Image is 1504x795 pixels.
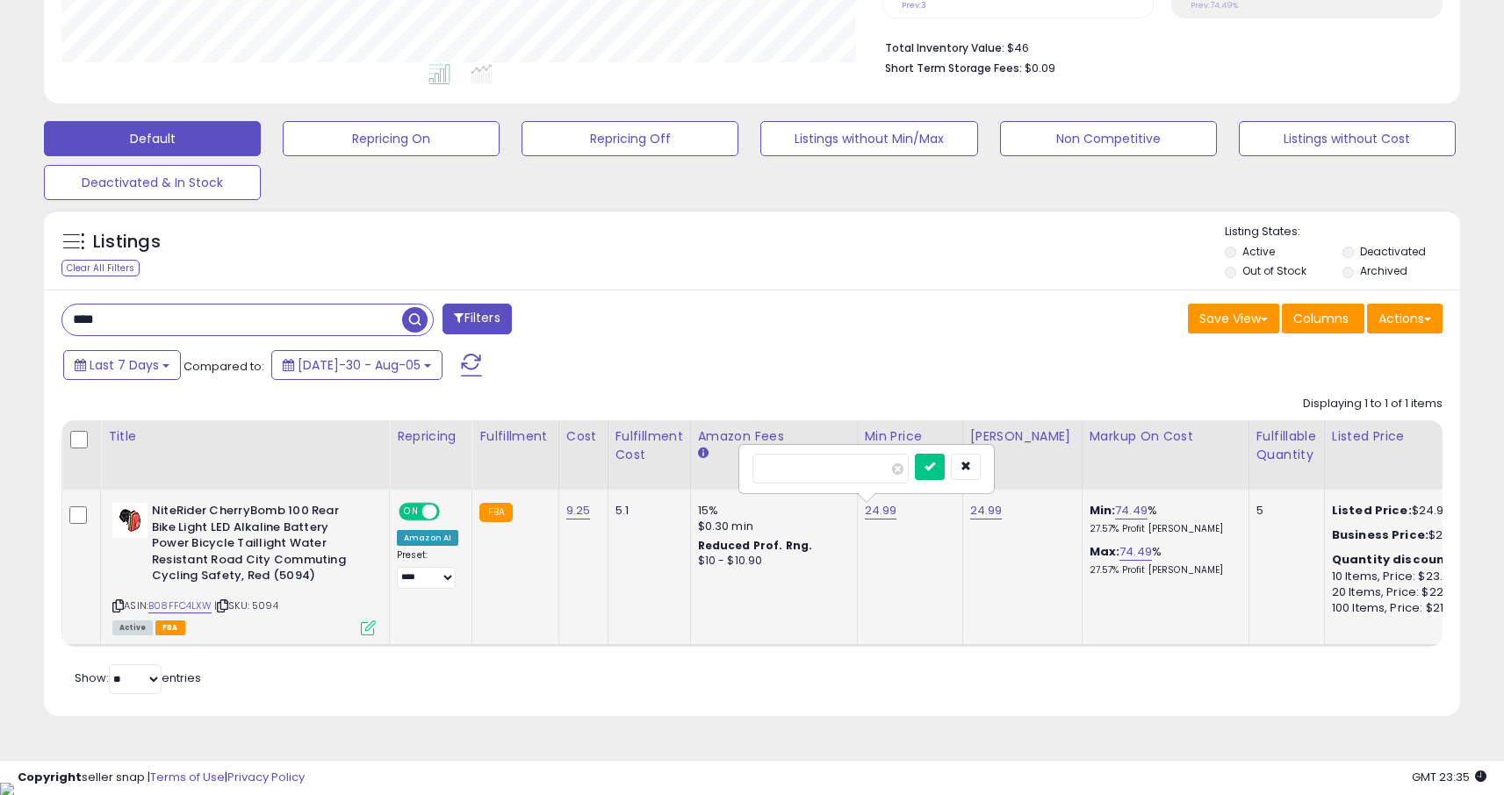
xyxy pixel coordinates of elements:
b: Max: [1090,543,1120,560]
div: Cost [566,427,601,446]
div: Clear All Filters [61,260,140,276]
small: FBA [479,503,512,522]
div: [PERSON_NAME] [970,427,1075,446]
p: 27.57% Profit [PERSON_NAME] [1090,523,1235,535]
b: NiteRider CherryBomb 100 Rear Bike Light LED Alkaline Battery Power Bicycle Taillight Water Resis... [152,503,365,589]
span: [DATE]-30 - Aug-05 [298,356,421,374]
th: The percentage added to the cost of goods (COGS) that forms the calculator for Min & Max prices. [1082,420,1249,490]
span: Columns [1293,310,1349,327]
a: 74.49 [1119,543,1152,561]
div: 20 Items, Price: $22.5 [1332,584,1478,600]
a: B08FFC4LXW [148,598,212,613]
button: Listings without Min/Max [760,121,977,156]
div: Fulfillment Cost [615,427,683,464]
div: $0.30 min [698,519,844,534]
div: Min Price [865,427,955,446]
b: Reduced Prof. Rng. [698,538,813,553]
label: Active [1242,244,1275,259]
b: Business Price: [1332,526,1428,543]
span: FBA [155,620,185,635]
label: Archived [1360,263,1407,278]
div: Listed Price [1332,427,1484,446]
div: Preset: [397,549,458,589]
p: Listing States: [1225,224,1460,240]
button: Columns [1282,304,1364,333]
button: Listings without Cost [1239,121,1456,156]
li: $46 [885,36,1429,57]
div: : [1332,552,1478,568]
a: 74.49 [1115,502,1148,519]
button: Deactivated & In Stock [44,165,261,200]
span: 2025-08-13 23:35 GMT [1412,769,1486,785]
div: seller snap | | [18,770,305,786]
div: Amazon AI [397,530,458,546]
div: Markup on Cost [1090,427,1241,446]
span: OFF [437,505,465,519]
span: | SKU: 5094 [214,598,278,612]
div: Displaying 1 to 1 of 1 items [1303,396,1443,412]
a: 24.99 [865,502,897,519]
div: 15% [698,503,844,519]
button: Repricing Off [522,121,738,156]
span: All listings currently available for purchase on Amazon [112,620,153,635]
button: Default [44,121,261,156]
button: Actions [1367,304,1443,333]
b: Min: [1090,502,1116,519]
div: 100 Items, Price: $21.25 [1332,600,1478,616]
div: % [1090,503,1235,535]
div: ASIN: [112,503,376,633]
span: Last 7 Days [90,356,159,374]
a: 9.25 [566,502,591,519]
div: $10 - $10.90 [698,554,844,569]
div: 5.1 [615,503,677,519]
div: $24.24 [1332,527,1478,543]
label: Out of Stock [1242,263,1306,278]
label: Deactivated [1360,244,1426,259]
div: $24.99 [1332,503,1478,519]
span: ON [400,505,422,519]
a: Terms of Use [150,769,225,785]
h5: Listings [93,230,161,254]
span: Show: entries [75,670,201,686]
button: Repricing On [283,121,500,156]
b: Quantity discounts [1332,551,1458,568]
a: 24.99 [970,502,1003,519]
a: Privacy Policy [227,769,305,785]
div: Title [108,427,382,446]
div: Repricing [397,427,464,446]
b: Short Term Storage Fees: [885,61,1022,75]
button: Filters [443,304,511,334]
button: Last 7 Days [63,350,181,380]
div: 5 [1256,503,1311,519]
small: Amazon Fees. [698,446,709,462]
div: 10 Items, Price: $23.25 [1332,569,1478,584]
div: Fulfillment [479,427,551,446]
button: [DATE]-30 - Aug-05 [271,350,443,380]
button: Save View [1188,304,1279,333]
strong: Copyright [18,769,82,785]
div: Fulfillable Quantity [1256,427,1317,464]
b: Listed Price: [1332,502,1412,519]
button: Non Competitive [1000,121,1217,156]
p: 27.57% Profit [PERSON_NAME] [1090,564,1235,577]
img: 31GaVIKTRSL._SL40_.jpg [112,503,148,538]
span: Compared to: [184,358,264,375]
span: $0.09 [1025,60,1055,76]
b: Total Inventory Value: [885,40,1004,55]
div: Amazon Fees [698,427,850,446]
div: % [1090,544,1235,577]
